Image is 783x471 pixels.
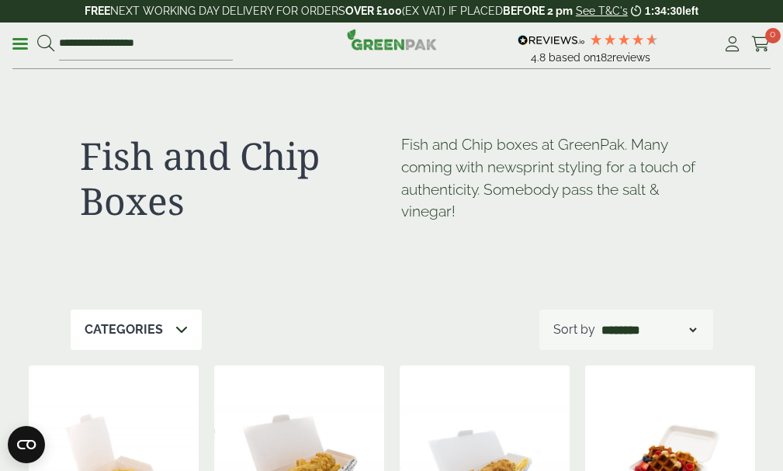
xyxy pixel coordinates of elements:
strong: BEFORE 2 pm [503,5,573,17]
span: 0 [765,28,781,43]
strong: OVER £100 [345,5,402,17]
i: Cart [751,36,771,52]
span: left [682,5,698,17]
div: 4.79 Stars [589,33,659,47]
h1: Fish and Chip Boxes [80,133,383,223]
img: GreenPak Supplies [347,29,437,50]
img: REVIEWS.io [518,35,585,46]
span: 4.8 [531,51,549,64]
p: Fish and Chip boxes at GreenPak. Many coming with newsprint styling for a touch of authenticity. ... [401,133,704,223]
span: reviews [612,51,650,64]
span: 182 [596,51,612,64]
p: Categories [85,320,163,339]
span: 1:34:30 [645,5,682,17]
span: Based on [549,51,596,64]
a: 0 [751,33,771,56]
p: Sort by [553,320,595,339]
strong: FREE [85,5,110,17]
i: My Account [722,36,742,52]
a: See T&C's [576,5,628,17]
button: Open CMP widget [8,426,45,463]
select: Shop order [598,320,699,339]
